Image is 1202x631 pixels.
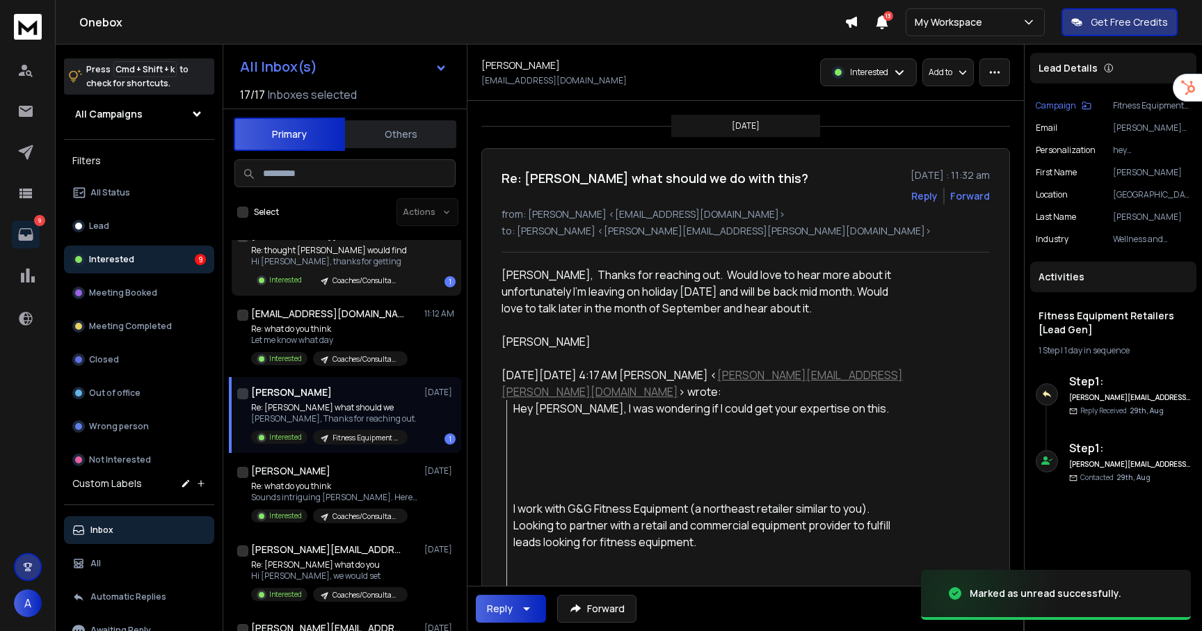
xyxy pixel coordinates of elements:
p: Re: [PERSON_NAME] what do you [251,559,408,570]
div: 1 [444,276,456,287]
span: 29th, Aug [1130,406,1164,415]
button: All Campaigns [64,100,214,128]
p: [DATE] [732,120,760,131]
button: Wrong person [64,413,214,440]
button: Closed [64,346,214,374]
div: Activities [1030,262,1196,292]
p: Not Interested [89,454,151,465]
p: Fitness Equipment Retailers [Lead Gen] [332,433,399,443]
p: Campaign [1036,100,1076,111]
div: | [1039,345,1188,356]
p: Inbox [90,525,113,536]
img: logo_orange.svg [22,22,33,33]
button: All Inbox(s) [229,53,458,81]
p: Interested [269,511,302,521]
p: All Status [90,187,130,198]
button: A [14,589,42,617]
img: website_grey.svg [22,36,33,47]
p: Contacted [1080,472,1151,483]
span: 17 / 17 [240,86,265,103]
h1: Fitness Equipment Retailers [Lead Gen] [1039,309,1188,337]
button: Forward [557,595,636,623]
p: Press to check for shortcuts. [86,63,189,90]
h1: All Inbox(s) [240,60,317,74]
h1: [PERSON_NAME] [251,385,332,399]
p: 11:12 AM [424,308,456,319]
p: Email [1036,122,1057,134]
button: Lead [64,212,214,240]
p: [DATE] [424,465,456,477]
h1: [PERSON_NAME][EMAIL_ADDRESS][DOMAIN_NAME] [251,543,404,557]
h1: [PERSON_NAME] [251,464,330,478]
div: [PERSON_NAME], Thanks for reaching out. Would love to hear more about it unfortunately I’m leavin... [502,266,908,317]
p: First Name [1036,167,1077,178]
h3: Custom Labels [72,477,142,490]
p: Re: what do you think [251,481,418,492]
p: 9 [34,215,45,226]
div: 1 [444,433,456,445]
div: Domain Overview [53,82,125,91]
p: Interested [269,589,302,600]
p: [EMAIL_ADDRESS][DOMAIN_NAME] [481,75,627,86]
h3: Inboxes selected [268,86,357,103]
button: Primary [234,118,345,151]
p: industry [1036,234,1068,245]
h1: [PERSON_NAME] [481,58,560,72]
p: Add to [929,67,952,78]
button: Interested9 [64,246,214,273]
div: Forward [950,189,990,203]
button: All [64,550,214,577]
h6: Step 1 : [1069,440,1191,456]
button: Automatic Replies [64,583,214,611]
button: Meeting Completed [64,312,214,340]
p: Sounds intriguing [PERSON_NAME]. Here is [251,492,418,503]
button: Meeting Booked [64,279,214,307]
p: Out of office [89,388,141,399]
button: Not Interested [64,446,214,474]
span: 1 day in sequence [1064,344,1130,356]
img: tab_keywords_by_traffic_grey.svg [138,81,150,92]
span: 13 [883,11,893,21]
img: logo [14,14,42,40]
h1: Onebox [79,14,844,31]
p: Hi [PERSON_NAME], thanks for getting [251,256,408,267]
label: Select [254,207,279,218]
p: [DATE] [424,387,456,398]
p: Re: what do you think [251,324,408,335]
p: [DATE] : 11:32 am [911,168,990,182]
p: [PERSON_NAME], Thanks for reaching out. [251,413,417,424]
button: Get Free Credits [1061,8,1178,36]
h6: [PERSON_NAME][EMAIL_ADDRESS][PERSON_NAME][DOMAIN_NAME] [1069,459,1191,470]
p: Interested [269,275,302,285]
div: [DATE][DATE] 4:17 AM [PERSON_NAME] < > wrote: [502,367,908,400]
a: 9 [12,221,40,248]
p: Coaches/Consultants [Automation] [332,590,399,600]
p: Coaches/Consultants [Automation] [332,275,399,286]
p: from: [PERSON_NAME] <[EMAIL_ADDRESS][DOMAIN_NAME]> [502,207,990,221]
p: to: [PERSON_NAME] <[PERSON_NAME][EMAIL_ADDRESS][PERSON_NAME][DOMAIN_NAME]> [502,224,990,238]
h1: Re: [PERSON_NAME] what should we do with this? [502,168,808,188]
button: Inbox [64,516,214,544]
p: Let me know what day [251,335,408,346]
button: Others [345,119,456,150]
button: Out of office [64,379,214,407]
p: Coaches/Consultants [Lead Gen] [332,354,399,365]
p: Re: thought [PERSON_NAME] would find [251,245,408,256]
button: Campaign [1036,100,1091,111]
p: My Workspace [915,15,988,29]
p: Wrong person [89,421,149,432]
h6: Step 1 : [1069,373,1191,390]
p: [PERSON_NAME] [1113,167,1191,178]
p: Get Free Credits [1091,15,1168,29]
p: Interested [269,432,302,442]
img: tab_domain_overview_orange.svg [38,81,49,92]
span: 29th, Aug [1116,472,1151,482]
div: Reply [487,602,513,616]
p: Interested [89,254,134,265]
div: v 4.0.25 [39,22,68,33]
p: location [1036,189,1068,200]
p: Wellness and Fitness Services [1113,234,1191,245]
button: All Status [64,179,214,207]
p: Personalization [1036,145,1096,156]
